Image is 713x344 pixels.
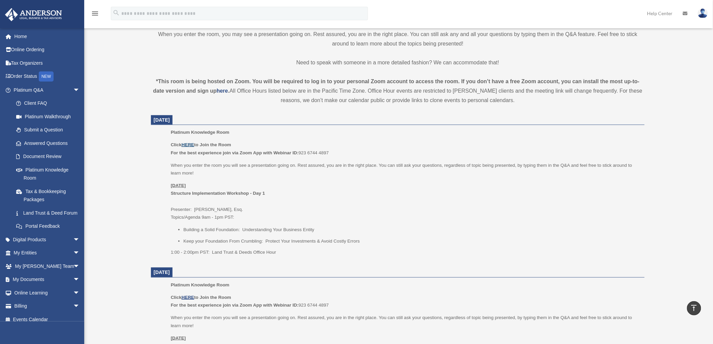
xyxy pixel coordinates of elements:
[151,30,645,49] p: When you enter the room, you may see a presentation going on. Rest assured, you are in the right ...
[171,182,640,221] p: Presenter: [PERSON_NAME], Esq. Topics/Agenda 9am - 1pm PST:
[154,270,170,275] span: [DATE]
[73,286,87,300] span: arrow_drop_down
[171,336,186,341] u: [DATE]
[5,56,90,70] a: Tax Organizers
[5,83,90,97] a: Platinum Q&Aarrow_drop_down
[151,58,645,67] p: Need to speak with someone in a more detailed fashion? We can accommodate that!
[73,300,87,313] span: arrow_drop_down
[73,259,87,273] span: arrow_drop_down
[698,8,708,18] img: User Pic
[228,88,229,94] strong: .
[91,12,99,18] a: menu
[171,161,640,177] p: When you enter the room you will see a presentation going on. Rest assured, you are in the right ...
[9,136,90,150] a: Answered Questions
[171,282,229,287] span: Platinum Knowledge Room
[5,70,90,84] a: Order StatusNEW
[91,9,99,18] i: menu
[171,142,231,147] b: Click to Join the Room
[171,295,231,300] b: Click to Join the Room
[171,303,299,308] b: For the best experience join via Zoom App with Webinar ID:
[183,237,640,245] li: Keep your Foundation From Crumbling: Protect Your Investments & Avoid Costly Errors
[39,71,54,82] div: NEW
[171,314,640,330] p: When you enter the room you will see a presentation going on. Rest assured, you are in the right ...
[217,88,228,94] a: here
[687,301,701,315] a: vertical_align_top
[9,150,90,163] a: Document Review
[182,142,194,147] a: HERE
[171,183,186,188] u: [DATE]
[690,304,698,312] i: vertical_align_top
[5,259,90,273] a: My [PERSON_NAME] Teamarrow_drop_down
[5,43,90,57] a: Online Ordering
[183,226,640,234] li: Building a Solid Foundation: Understanding Your Business Entity
[171,293,640,309] p: 923 6744 4897
[9,110,90,123] a: Platinum Walkthrough
[171,191,265,196] b: Structure Implementation Workshop - Day 1
[5,286,90,300] a: Online Learningarrow_drop_down
[113,9,120,17] i: search
[171,248,640,256] p: 1:00 - 2:00pm PST: Land Trust & Deeds Office Hour
[171,141,640,157] p: 923 6744 4897
[171,150,299,155] b: For the best experience join via Zoom App with Webinar ID:
[73,273,87,287] span: arrow_drop_down
[73,246,87,260] span: arrow_drop_down
[9,220,90,233] a: Portal Feedback
[171,130,229,135] span: Platinum Knowledge Room
[182,295,194,300] a: HERE
[9,185,90,206] a: Tax & Bookkeeping Packages
[151,77,645,105] div: All Office Hours listed below are in the Pacific Time Zone. Office Hour events are restricted to ...
[5,313,90,326] a: Events Calendar
[9,206,90,220] a: Land Trust & Deed Forum
[5,300,90,313] a: Billingarrow_drop_down
[9,97,90,110] a: Client FAQ
[5,246,90,260] a: My Entitiesarrow_drop_down
[5,273,90,286] a: My Documentsarrow_drop_down
[5,30,90,43] a: Home
[3,8,64,21] img: Anderson Advisors Platinum Portal
[73,233,87,247] span: arrow_drop_down
[9,163,87,185] a: Platinum Knowledge Room
[154,117,170,123] span: [DATE]
[9,123,90,137] a: Submit a Question
[5,233,90,246] a: Digital Productsarrow_drop_down
[153,79,640,94] strong: *This room is being hosted on Zoom. You will be required to log in to your personal Zoom account ...
[73,83,87,97] span: arrow_drop_down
